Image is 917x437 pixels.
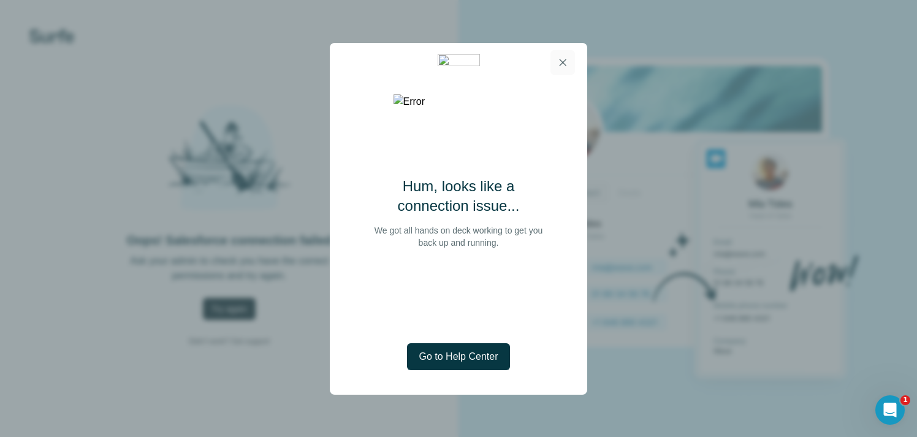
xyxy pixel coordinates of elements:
[394,94,524,109] img: Error
[438,54,480,70] img: 0b99013c-d1e0-4b9a-8491-680f59c1f234
[407,343,511,370] button: Go to Help Center
[369,177,548,216] h2: Hum, looks like a connection issue...
[419,349,498,364] span: Go to Help Center
[369,224,548,249] p: We got all hands on deck working to get you back up and running.
[875,395,905,425] iframe: Intercom live chat
[900,395,910,405] span: 1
